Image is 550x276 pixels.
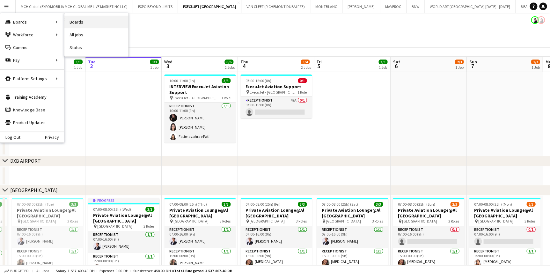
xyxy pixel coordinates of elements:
[0,91,64,103] a: Training Academy
[12,248,83,269] app-card-role: Receptionist1/115:00-00:00 (9h)[PERSON_NAME]
[150,65,158,70] div: 1 Job
[239,62,248,70] span: 4
[10,158,41,164] div: DXB AIRPORT
[380,0,407,13] button: MAVEROC
[240,248,312,271] app-card-role: Receptionist1/115:00-00:00 (9h)[MEDICAL_DATA][PERSON_NAME]
[173,219,209,223] span: [GEOGRAPHIC_DATA]
[0,41,64,54] a: Comms
[240,59,248,65] span: Thu
[169,78,195,83] span: 10:00-11:00 (1h)
[537,16,545,24] app-user-avatar: Sarah Wannous
[469,226,540,248] app-card-role: Receptionist0/107:00-16:00 (9h)
[93,207,131,212] span: 07:00-08:00 (25h) (Wed)
[178,0,241,13] button: EXECUJET [GEOGRAPHIC_DATA]
[322,202,358,207] span: 07:00-08:00 (25h) (Sat)
[316,62,322,70] span: 5
[222,78,231,83] span: 3/3
[45,135,64,140] a: Privacy
[450,202,459,207] span: 2/3
[392,62,400,70] span: 6
[378,60,387,64] span: 3/3
[310,0,342,13] button: MONTBLANC
[468,62,477,70] span: 7
[393,207,464,219] h3: Private Aviation Lounge@Al [GEOGRAPHIC_DATA]
[224,60,233,64] span: 6/6
[296,219,307,223] span: 3 Roles
[298,78,307,83] span: 0/1
[469,207,540,219] h3: Private Aviation Lounge@Al [GEOGRAPHIC_DATA]
[297,90,307,95] span: 1 Role
[87,62,96,70] span: 2
[448,219,459,223] span: 3 Roles
[474,202,512,207] span: 07:00-08:00 (25h) (Mon)
[379,65,387,70] div: 1 Job
[21,219,56,223] span: [GEOGRAPHIC_DATA]
[250,219,285,223] span: [GEOGRAPHIC_DATA]
[240,97,312,118] app-card-role: Receptionist49A0/107:00-15:00 (8h)
[145,207,154,212] span: 3/3
[164,226,236,248] app-card-role: Receptionist1/107:00-16:00 (9h)[PERSON_NAME]
[469,59,477,65] span: Sun
[301,65,311,70] div: 2 Jobs
[12,207,83,219] h3: Private Aviation Lounge@Al [GEOGRAPHIC_DATA]
[64,41,128,54] a: Status
[0,103,64,116] a: Knowledge Base
[455,65,463,70] div: 1 Job
[398,202,435,207] span: 07:00-08:00 (25h) (Sun)
[164,248,236,269] app-card-role: Receptionist1/115:00-00:00 (9h)[PERSON_NAME]
[531,65,539,70] div: 1 Job
[10,269,29,273] span: Budgeted
[163,62,172,70] span: 3
[88,212,159,224] h3: Private Aviation Lounge@Al [GEOGRAPHIC_DATA]
[16,0,133,13] button: MCH Global (EXPOMOBILIA MCH GLOBAL ME LIVE MARKETING LLC)
[64,28,128,41] a: All jobs
[402,219,437,223] span: [GEOGRAPHIC_DATA]
[174,268,232,273] span: Total Budgeted 1 537 867.40 DH
[250,90,297,95] span: ExecuJet - [GEOGRAPHIC_DATA]
[0,135,20,140] a: Log Out
[372,219,383,223] span: 3 Roles
[133,0,178,13] button: EXPO BEYOND LIMITS
[425,0,516,13] button: WORLD ART [GEOGRAPHIC_DATA] [DATE] - [DATE]
[0,116,64,129] a: Product Updates
[222,202,231,207] span: 3/3
[301,60,310,64] span: 3/4
[56,268,232,273] div: Salary 1 537 409.40 DH + Expenses 0.00 DH + Subsistence 458.00 DH =
[64,16,128,28] a: Boards
[225,65,235,70] div: 2 Jobs
[240,226,312,248] app-card-role: Receptionist1/107:00-16:00 (9h)[PERSON_NAME]
[10,187,58,193] div: [GEOGRAPHIC_DATA]
[150,60,159,64] span: 3/3
[246,202,281,207] span: 07:00-08:00 (25h) (Fri)
[0,72,64,85] div: Platform Settings
[164,59,172,65] span: Wed
[317,226,388,248] app-card-role: Receptionist1/107:00-16:00 (9h)[PERSON_NAME]
[88,231,159,253] app-card-role: Receptionist1/107:00-16:00 (9h)[PERSON_NAME]
[478,219,513,223] span: [GEOGRAPHIC_DATA]
[69,202,78,207] span: 3/3
[143,224,154,229] span: 3 Roles
[531,16,539,24] app-user-avatar: Sarah Wannous
[164,103,236,143] app-card-role: Receptionist3/310:00-11:00 (1h)[PERSON_NAME][PERSON_NAME]Fatimazahrae Fati
[12,226,83,248] app-card-role: Receptionist1/107:00-16:00 (9h)[PERSON_NAME]
[240,207,312,219] h3: Private Aviation Lounge@Al [GEOGRAPHIC_DATA]
[524,219,535,223] span: 3 Roles
[221,96,231,100] span: 1 Role
[88,59,96,65] span: Tue
[74,60,83,64] span: 3/3
[67,219,78,223] span: 3 Roles
[169,202,207,207] span: 07:00-08:00 (25h) (Thu)
[407,0,425,13] button: BNW
[317,248,388,271] app-card-role: Receptionist1/115:00-00:00 (9h)[MEDICAL_DATA][PERSON_NAME]
[342,0,380,13] button: [PERSON_NAME]
[240,74,312,118] div: 07:00-15:00 (8h)0/1ExecuJet Aviation Support ExecuJet - [GEOGRAPHIC_DATA]1 RoleReceptionist49A0/1...
[455,60,464,64] span: 2/3
[317,207,388,219] h3: Private Aviation Lounge@Al [GEOGRAPHIC_DATA]
[0,28,64,41] div: Workforce
[35,268,50,273] span: All jobs
[526,202,535,207] span: 2/3
[164,74,236,143] app-job-card: 10:00-11:00 (1h)3/3INTERVIEW ExecuJet Aviation Support ExecuJet - [GEOGRAPHIC_DATA]1 RoleReceptio...
[240,84,312,89] h3: ExecuJet Aviation Support
[220,219,231,223] span: 3 Roles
